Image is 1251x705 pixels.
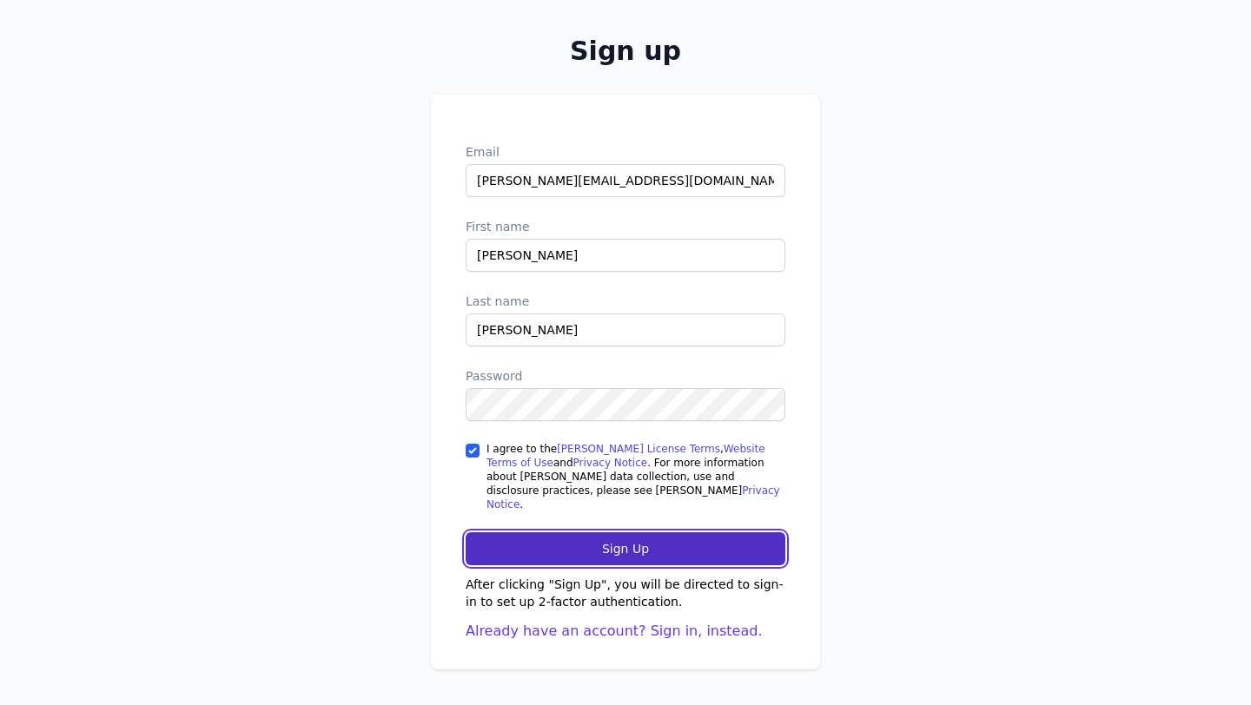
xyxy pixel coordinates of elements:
[486,442,785,511] label: I agree to the , and . For more information about [PERSON_NAME] data collection, use and disclosu...
[466,532,785,565] input: Sign Up
[431,36,820,67] h2: Sign up
[573,457,648,469] a: Privacy Notice
[466,143,785,161] label: Email
[557,443,720,455] a: [PERSON_NAME] License Terms
[486,484,780,511] a: Privacy Notice
[466,293,785,310] label: Last name
[466,577,784,609] span: After clicking "Sign Up", you will be directed to sign-in to set up 2-factor authentication.
[466,623,763,639] a: Already have an account? Sign in, instead.
[466,367,785,385] label: Password
[466,218,785,235] label: First name
[486,443,765,469] a: Website Terms of Use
